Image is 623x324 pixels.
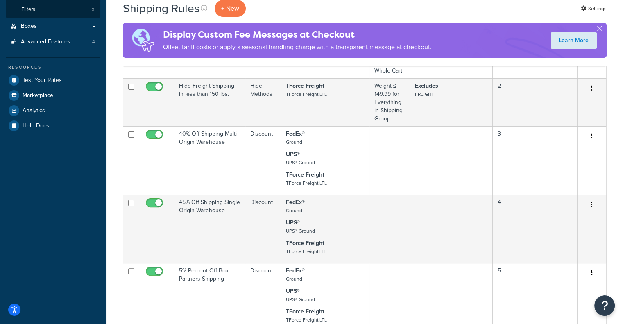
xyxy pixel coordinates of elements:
[286,287,300,295] strong: UPS®
[21,23,37,30] span: Boxes
[286,227,315,235] small: UPS® Ground
[415,82,438,90] strong: Excludes
[163,28,432,41] h4: Display Custom Fee Messages at Checkout
[286,150,300,159] strong: UPS®
[286,82,324,90] strong: TForce Freight
[245,78,281,126] td: Hide Methods
[6,73,100,88] a: Test Your Rates
[286,159,315,166] small: UPS® Ground
[286,275,302,283] small: Ground
[286,138,302,146] small: Ground
[594,295,615,316] button: Open Resource Center
[245,126,281,195] td: Discount
[6,34,100,50] a: Advanced Features 4
[123,0,199,16] h1: Shipping Rules
[6,88,100,103] a: Marketplace
[286,296,315,303] small: UPS® Ground
[23,92,53,99] span: Marketplace
[581,3,607,14] a: Settings
[369,78,410,126] td: Weight ≤ 149.99 for Everything in Shipping Group
[286,207,302,214] small: Ground
[174,78,245,126] td: Hide Freight Shipping in less than 150 lbs.
[123,23,163,58] img: duties-banner-06bc72dcb5fe05cb3f9472aba00be2ae8eb53ab6f0d8bb03d382ba314ac3c341.png
[6,2,100,17] li: Filters
[92,39,95,45] span: 4
[6,19,100,34] a: Boxes
[6,64,100,71] div: Resources
[286,266,305,275] strong: FedEx®
[23,77,62,84] span: Test Your Rates
[551,32,597,49] a: Learn More
[286,307,324,316] strong: TForce Freight
[286,129,305,138] strong: FedEx®
[245,195,281,263] td: Discount
[286,198,305,206] strong: FedEx®
[493,78,578,126] td: 2
[415,91,434,98] small: FREIGHT
[286,316,327,324] small: TForce Freight LTL
[6,118,100,133] a: Help Docs
[23,122,49,129] span: Help Docs
[493,126,578,195] td: 3
[286,218,300,227] strong: UPS®
[286,239,324,247] strong: TForce Freight
[6,34,100,50] li: Advanced Features
[6,2,100,17] a: Filters 3
[174,195,245,263] td: 45% Off Shipping Single Origin Warehouse
[286,248,327,255] small: TForce Freight LTL
[174,126,245,195] td: 40% Off Shipping Multi Origin Warehouse
[163,41,432,53] p: Offset tariff costs or apply a seasonal handling charge with a transparent message at checkout.
[286,179,327,187] small: TForce Freight LTL
[92,6,95,13] span: 3
[493,195,578,263] td: 4
[21,6,35,13] span: Filters
[286,91,327,98] small: TForce Freight LTL
[23,107,45,114] span: Analytics
[6,103,100,118] a: Analytics
[286,170,324,179] strong: TForce Freight
[21,39,70,45] span: Advanced Features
